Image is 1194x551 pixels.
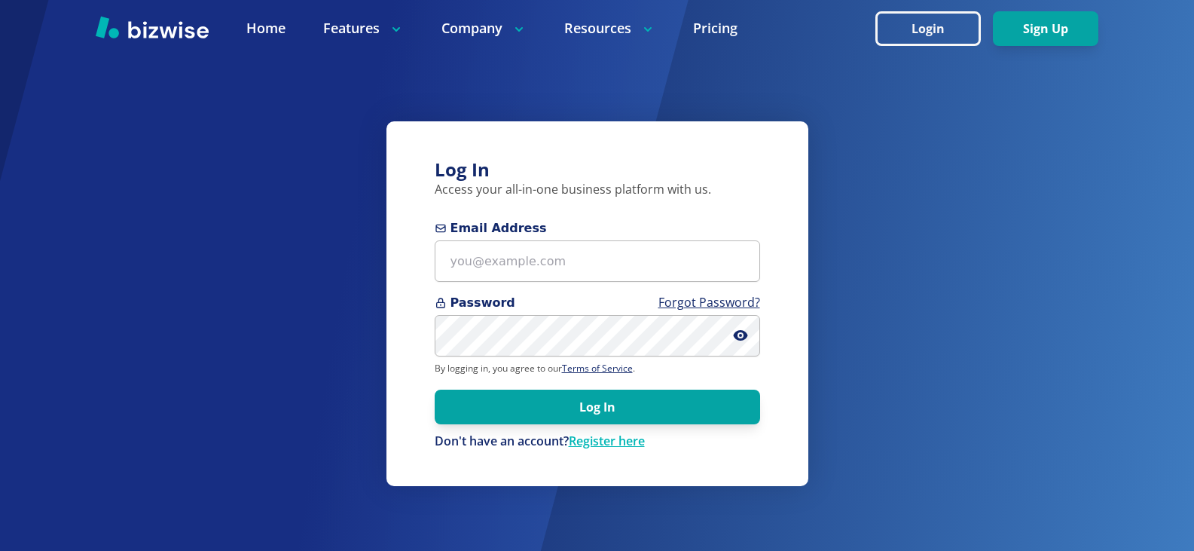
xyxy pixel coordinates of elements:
p: By logging in, you agree to our . [435,363,760,375]
img: Bizwise Logo [96,16,209,38]
p: Don't have an account? [435,433,760,450]
span: Email Address [435,219,760,237]
a: Home [246,19,286,38]
a: Terms of Service [562,362,633,375]
p: Access your all-in-one business platform with us. [435,182,760,198]
a: Login [875,22,993,36]
button: Log In [435,390,760,424]
button: Login [875,11,981,46]
h3: Log In [435,158,760,182]
button: Sign Up [993,11,1098,46]
p: Resources [564,19,655,38]
input: you@example.com [435,240,760,282]
p: Company [441,19,527,38]
a: Pricing [693,19,737,38]
a: Register here [569,433,645,449]
span: Password [435,294,760,312]
a: Forgot Password? [658,294,760,311]
a: Sign Up [993,22,1098,36]
div: Don't have an account?Register here [435,433,760,450]
p: Features [323,19,404,38]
